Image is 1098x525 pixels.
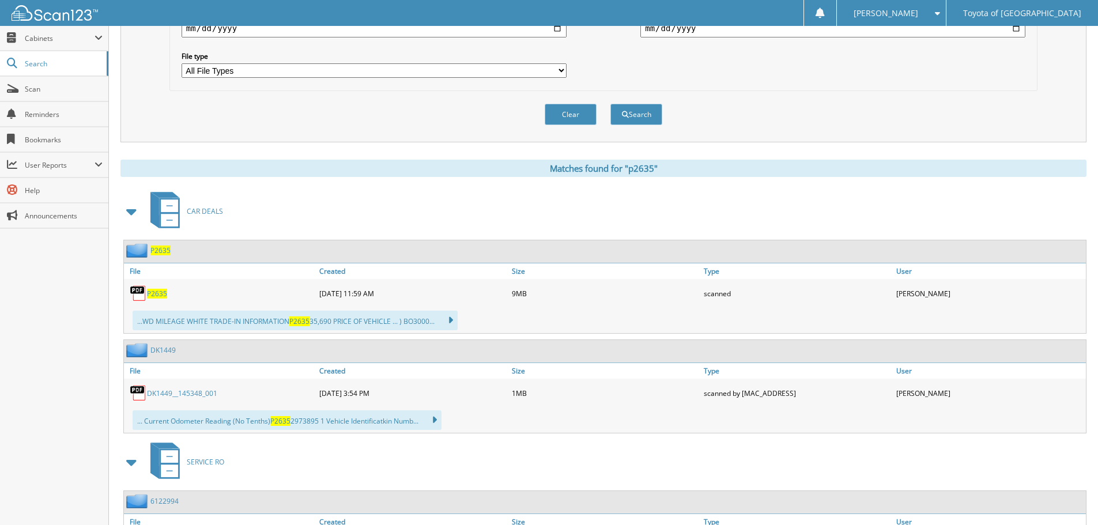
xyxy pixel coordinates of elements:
[147,289,167,299] a: P2635
[124,263,316,279] a: File
[12,5,98,21] img: scan123-logo-white.svg
[133,410,442,430] div: ... Current Odometer Reading (No Tenths) 2973895 1 Vehicle Identificatkin Numb...
[187,206,223,216] span: CAR DEALS
[126,243,150,258] img: folder2.png
[701,382,893,405] div: scanned by [MAC_ADDRESS]
[150,345,176,355] a: DK1449
[963,10,1081,17] span: Toyota of [GEOGRAPHIC_DATA]
[316,282,509,305] div: [DATE] 11:59 AM
[893,263,1086,279] a: User
[150,496,179,506] a: 6122994
[25,160,95,170] span: User Reports
[150,245,171,255] a: P2635
[124,363,316,379] a: File
[133,311,458,330] div: ...WD MILEAGE WHITE TRADE-IN INFORMATION 35,690 PRICE OF VEHICLE ... ) BO3000...
[316,363,509,379] a: Created
[701,282,893,305] div: scanned
[144,439,224,485] a: SERVICE RO
[144,188,223,234] a: CAR DEALS
[509,282,701,305] div: 9MB
[130,285,147,302] img: PDF.png
[893,363,1086,379] a: User
[545,104,597,125] button: Clear
[25,84,103,94] span: Scan
[893,282,1086,305] div: [PERSON_NAME]
[316,382,509,405] div: [DATE] 3:54 PM
[182,19,567,37] input: start
[120,160,1086,177] div: Matches found for "p2635"
[130,384,147,402] img: PDF.png
[25,109,103,119] span: Reminders
[126,494,150,508] img: folder2.png
[640,19,1025,37] input: end
[182,51,567,61] label: File type
[610,104,662,125] button: Search
[289,316,310,326] span: P2635
[701,363,893,379] a: Type
[509,382,701,405] div: 1MB
[187,457,224,467] span: SERVICE RO
[893,382,1086,405] div: [PERSON_NAME]
[701,263,893,279] a: Type
[854,10,918,17] span: [PERSON_NAME]
[25,59,101,69] span: Search
[25,211,103,221] span: Announcements
[509,363,701,379] a: Size
[25,135,103,145] span: Bookmarks
[316,263,509,279] a: Created
[147,388,217,398] a: DK1449__145348_001
[126,343,150,357] img: folder2.png
[25,33,95,43] span: Cabinets
[1040,470,1098,525] iframe: Chat Widget
[270,416,290,426] span: P2635
[509,263,701,279] a: Size
[25,186,103,195] span: Help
